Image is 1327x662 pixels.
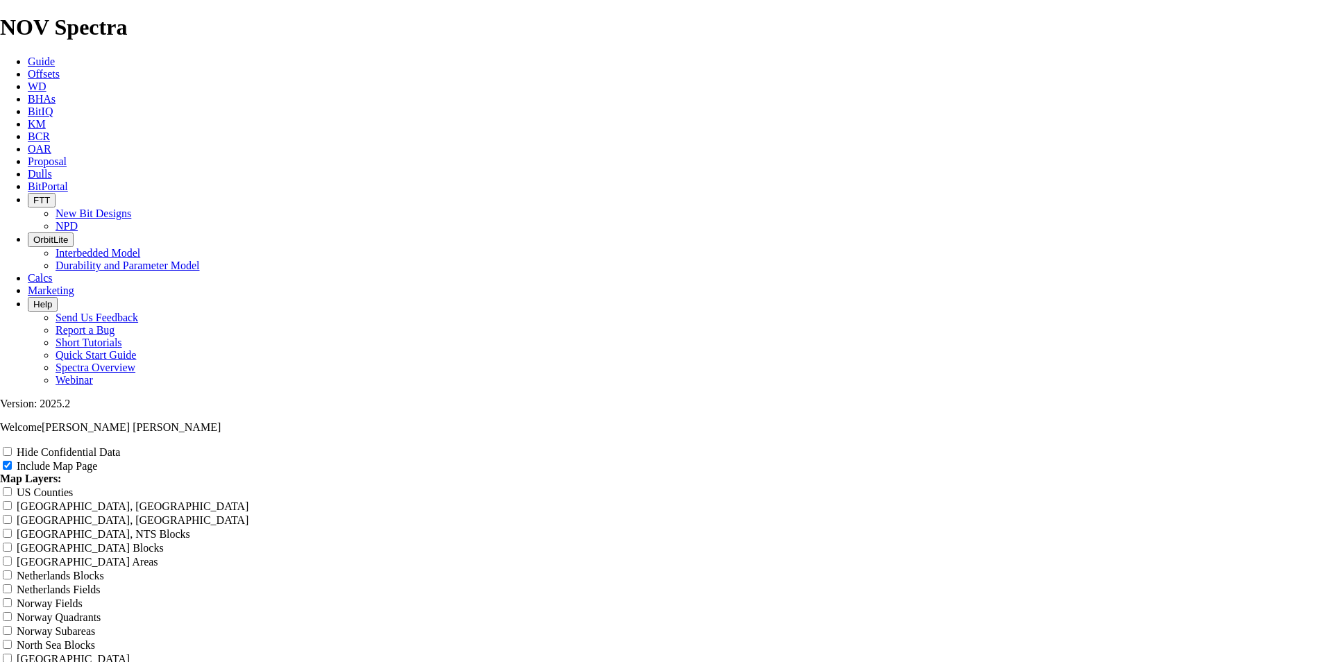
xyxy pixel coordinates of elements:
label: Norway Subareas [17,625,95,637]
a: Quick Start Guide [56,349,136,361]
label: [GEOGRAPHIC_DATA] Blocks [17,542,164,554]
a: Marketing [28,285,74,296]
a: Guide [28,56,55,67]
a: BHAs [28,93,56,105]
a: WD [28,80,47,92]
span: [PERSON_NAME] [PERSON_NAME] [42,421,221,433]
label: Hide Confidential Data [17,446,120,458]
label: North Sea Blocks [17,639,95,651]
label: [GEOGRAPHIC_DATA], [GEOGRAPHIC_DATA] [17,500,248,512]
button: FTT [28,193,56,207]
a: Report a Bug [56,324,115,336]
a: Spectra Overview [56,362,135,373]
a: OAR [28,143,51,155]
span: Help [33,299,52,309]
button: OrbitLite [28,232,74,247]
label: [GEOGRAPHIC_DATA], NTS Blocks [17,528,190,540]
a: Durability and Parameter Model [56,260,200,271]
span: OrbitLite [33,235,68,245]
label: [GEOGRAPHIC_DATA], [GEOGRAPHIC_DATA] [17,514,248,526]
a: New Bit Designs [56,207,131,219]
a: Offsets [28,68,60,80]
a: BitPortal [28,180,68,192]
span: FTT [33,195,50,205]
a: Webinar [56,374,93,386]
label: Norway Quadrants [17,611,101,623]
label: Norway Fields [17,597,83,609]
button: Help [28,297,58,312]
label: Include Map Page [17,460,97,472]
a: Interbedded Model [56,247,140,259]
a: BitIQ [28,105,53,117]
a: Send Us Feedback [56,312,138,323]
a: Proposal [28,155,67,167]
label: US Counties [17,486,73,498]
a: Dulls [28,168,52,180]
a: Short Tutorials [56,337,122,348]
a: Calcs [28,272,53,284]
label: Netherlands Fields [17,584,100,595]
a: BCR [28,130,50,142]
a: KM [28,118,46,130]
label: Netherlands Blocks [17,570,104,582]
label: [GEOGRAPHIC_DATA] Areas [17,556,158,568]
a: NPD [56,220,78,232]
